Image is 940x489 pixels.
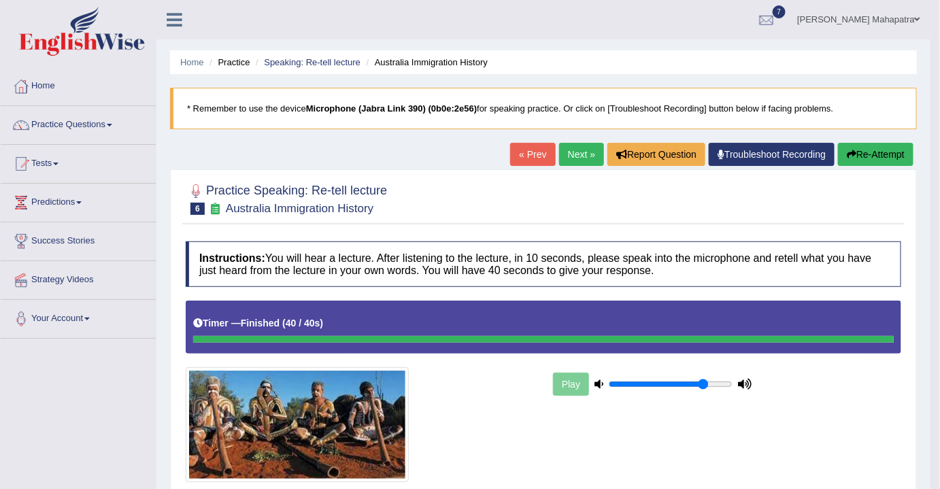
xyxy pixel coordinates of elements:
span: 6 [190,203,205,215]
b: 40 / 40s [286,318,320,328]
li: Practice [206,56,250,69]
small: Exam occurring question [208,203,222,216]
a: Strategy Videos [1,261,156,295]
h5: Timer — [193,318,323,328]
li: Australia Immigration History [363,56,488,69]
a: Home [1,67,156,101]
span: 7 [773,5,786,18]
h2: Practice Speaking: Re-tell lecture [186,181,387,215]
b: Microphone (Jabra Link 390) (0b0e:2e56) [306,103,477,114]
button: Re-Attempt [838,143,913,166]
a: Practice Questions [1,106,156,140]
b: ( [282,318,286,328]
a: Success Stories [1,222,156,256]
b: Finished [241,318,280,328]
a: Tests [1,145,156,179]
a: Your Account [1,300,156,334]
a: « Prev [510,143,555,166]
b: ) [320,318,324,328]
a: Predictions [1,184,156,218]
b: Instructions: [199,252,265,264]
h4: You will hear a lecture. After listening to the lecture, in 10 seconds, please speak into the mic... [186,241,901,287]
blockquote: * Remember to use the device for speaking practice. Or click on [Troubleshoot Recording] button b... [170,88,917,129]
a: Troubleshoot Recording [709,143,835,166]
button: Report Question [607,143,705,166]
small: Australia Immigration History [226,202,373,215]
a: Next » [559,143,604,166]
a: Speaking: Re-tell lecture [264,57,360,67]
a: Home [180,57,204,67]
